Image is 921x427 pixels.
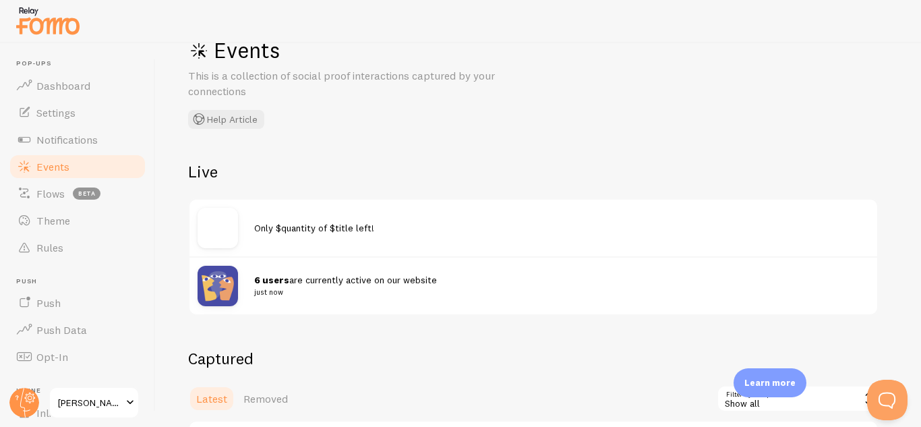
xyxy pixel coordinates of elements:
[36,296,61,310] span: Push
[188,36,593,64] h1: Events
[254,274,853,299] span: are currently active on our website
[36,187,65,200] span: Flows
[254,274,289,286] strong: 6 users
[867,380,908,420] iframe: Help Scout Beacon - Open
[36,241,63,254] span: Rules
[36,106,76,119] span: Settings
[49,387,140,419] a: [PERSON_NAME]
[8,126,147,153] a: Notifications
[8,316,147,343] a: Push Data
[16,59,147,68] span: Pop-ups
[16,277,147,286] span: Push
[36,350,68,364] span: Opt-In
[254,286,853,298] small: just now
[188,348,879,369] h2: Captured
[188,110,264,129] button: Help Article
[58,395,122,411] span: [PERSON_NAME]
[8,234,147,261] a: Rules
[36,160,69,173] span: Events
[14,3,82,38] img: fomo-relay-logo-orange.svg
[36,214,70,227] span: Theme
[8,153,147,180] a: Events
[8,99,147,126] a: Settings
[198,266,238,306] img: pageviews.png
[8,289,147,316] a: Push
[36,79,90,92] span: Dashboard
[8,72,147,99] a: Dashboard
[73,188,100,200] span: beta
[188,68,512,99] p: This is a collection of social proof interactions captured by your connections
[254,222,374,234] span: Only $quantity of $title left!
[717,385,879,412] div: Show all
[188,385,235,412] a: Latest
[8,207,147,234] a: Theme
[8,343,147,370] a: Opt-In
[36,323,87,337] span: Push Data
[198,208,238,248] img: no_image.svg
[744,376,796,389] p: Learn more
[243,392,288,405] span: Removed
[8,180,147,207] a: Flows beta
[734,368,806,397] div: Learn more
[36,133,98,146] span: Notifications
[196,392,227,405] span: Latest
[235,385,296,412] a: Removed
[188,161,879,182] h2: Live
